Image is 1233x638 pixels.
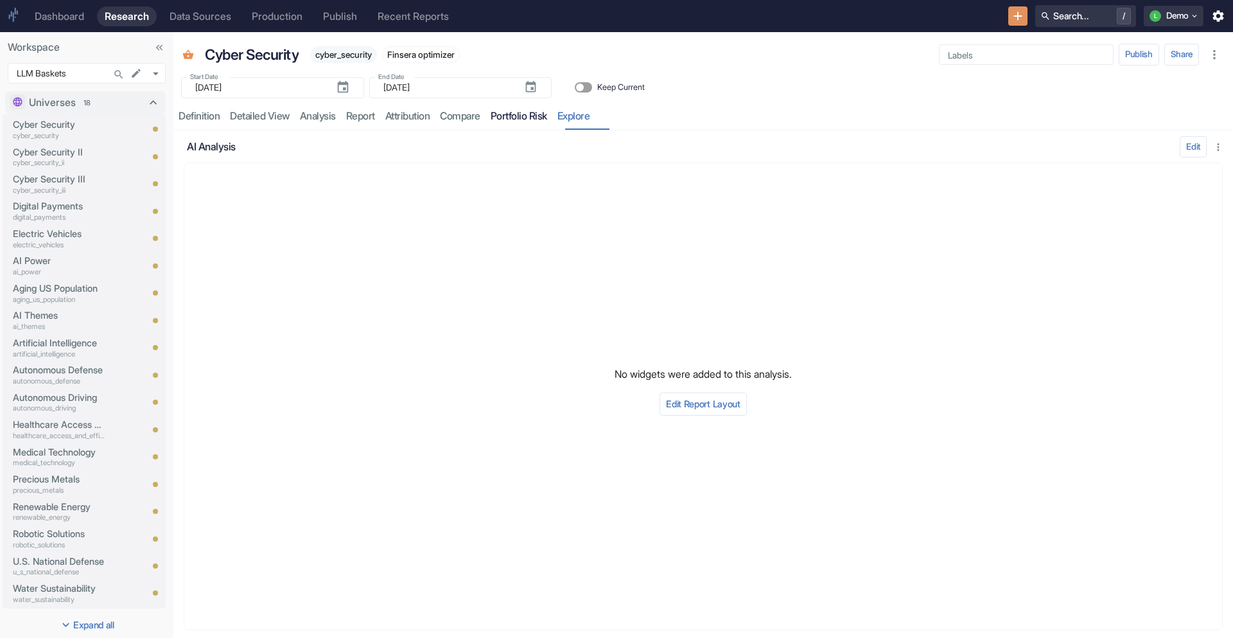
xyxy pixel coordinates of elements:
[13,554,105,569] p: U.S. National Defense
[190,72,218,82] label: Start Date
[127,64,145,82] button: edit
[597,82,645,94] span: Keep Current
[13,527,105,550] a: Robotic Solutionsrobotic_solutions
[13,227,105,241] p: Electric Vehicles
[1180,136,1207,158] button: config
[13,376,105,387] p: autonomous_defense
[173,103,1233,130] div: resource tabs
[552,103,595,130] a: Explore
[13,145,105,159] p: Cyber Security II
[13,118,105,141] a: Cyber Securitycyber_security
[110,66,128,84] button: Search in Workspace...
[13,336,105,359] a: Artificial Intelligenceartificial_intelligence
[295,103,341,130] a: analysis
[380,103,435,130] a: attribution
[660,393,746,416] button: Edit Report Layout
[13,485,105,496] p: precious_metals
[13,472,105,495] a: Precious Metalsprecious_metals
[5,91,166,114] div: Universes18
[1150,10,1161,22] div: L
[13,554,105,578] a: U.S. National Defenseu_s_national_defense
[13,391,105,414] a: Autonomous Drivingautonomous_driving
[202,40,302,69] div: Cyber Security
[13,240,105,251] p: electric_vehicles
[383,49,459,60] span: Finsera optimizer
[13,118,105,132] p: Cyber Security
[170,10,231,22] div: Data Sources
[13,336,105,350] p: Artificial Intelligence
[13,212,105,223] p: digital_payments
[13,581,105,596] p: Water Sustainability
[13,445,105,459] p: Medical Technology
[13,227,105,250] a: Electric Vehicleselectric_vehicles
[435,103,485,130] a: compare
[13,157,105,168] p: cyber_security_ii
[13,418,105,441] a: Healthcare Access and Efficiencyhealthcare_access_and_efficiency
[105,10,149,22] div: Research
[13,185,105,196] p: cyber_security_iii
[97,6,157,26] a: Research
[13,172,105,186] p: Cyber Security III
[179,110,220,123] div: Definition
[383,77,514,98] input: yyyy-mm-dd
[13,349,105,360] p: artificial_intelligence
[13,308,105,332] a: AI Themesai_themes
[225,103,295,130] a: detailed view
[13,308,105,323] p: AI Themes
[29,95,76,111] p: Universes
[310,49,377,60] span: cyber_security
[615,367,792,382] p: No widgets were added to this analysis.
[13,567,105,578] p: u_s_national_defense
[323,10,357,22] div: Publish
[13,527,105,541] p: Robotic Solutions
[315,6,365,26] a: Publish
[378,10,449,22] div: Recent Reports
[182,49,194,63] span: Basket
[1008,6,1028,26] button: New Resource
[1164,44,1199,66] button: Share
[341,103,380,130] a: report
[13,281,105,305] a: Aging US Populationaging_us_population
[8,63,166,84] div: LLM Baskets
[13,403,105,414] p: autonomous_driving
[13,363,105,377] p: Autonomous Defense
[244,6,310,26] a: Production
[13,172,105,195] a: Cyber Security IIIcyber_security_iii
[13,294,105,305] p: aging_us_population
[1144,6,1203,26] button: LDemo
[150,39,168,57] button: Collapse Sidebar
[13,445,105,468] a: Medical Technologymedical_technology
[162,6,239,26] a: Data Sources
[5,610,166,633] div: Signals4
[13,500,105,514] p: Renewable Energy
[13,594,105,605] p: water_sustainability
[13,391,105,405] p: Autonomous Driving
[485,103,552,130] a: Portfolio Risk
[13,321,105,332] p: ai_themes
[187,141,1177,153] h6: AI Analysis
[13,281,105,296] p: Aging US Population
[370,6,457,26] a: Recent Reports
[35,10,84,22] div: Dashboard
[13,457,105,468] p: medical_technology
[13,199,105,222] a: Digital Paymentsdigital_payments
[195,77,326,98] input: yyyy-mm-dd
[13,581,105,605] a: Water Sustainabilitywater_sustainability
[8,40,166,55] p: Workspace
[13,267,105,278] p: ai_power
[13,418,105,432] p: Healthcare Access and Efficiency
[13,145,105,168] a: Cyber Security IIcyber_security_ii
[3,614,171,635] button: Expand all
[13,472,105,486] p: Precious Metals
[13,254,105,268] p: AI Power
[13,430,105,441] p: healthcare_access_and_efficiency
[27,6,92,26] a: Dashboard
[13,500,105,523] a: Renewable Energyrenewable_energy
[13,512,105,523] p: renewable_energy
[1035,5,1136,27] button: Search.../
[79,98,95,109] span: 18
[1119,44,1159,66] button: Publish
[13,363,105,386] a: Autonomous Defenseautonomous_defense
[13,199,105,213] p: Digital Payments
[205,44,299,66] p: Cyber Security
